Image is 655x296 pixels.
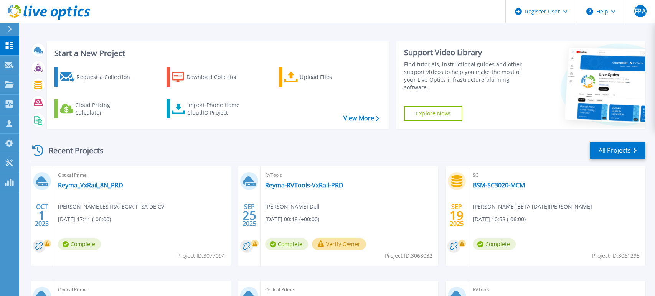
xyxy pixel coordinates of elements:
[30,141,114,160] div: Recent Projects
[473,238,516,250] span: Complete
[177,252,225,260] span: Project ID: 3077094
[450,212,464,219] span: 19
[167,67,252,87] a: Download Collector
[265,238,308,250] span: Complete
[279,67,365,87] a: Upload Files
[187,101,247,117] div: Import Phone Home CloudIQ Project
[243,212,256,219] span: 25
[473,215,526,224] span: [DATE] 10:58 (-06:00)
[58,171,226,179] span: Optical Prime
[58,238,101,250] span: Complete
[404,106,462,121] a: Explore Now!
[592,252,640,260] span: Project ID: 3061295
[265,181,343,189] a: Reyma-RVTools-VxRail-PRD
[449,201,464,229] div: SEP 2025
[76,69,138,85] div: Request a Collection
[54,99,140,118] a: Cloud Pricing Calculator
[242,201,257,229] div: SEP 2025
[35,201,49,229] div: OCT 2025
[58,181,123,189] a: Reyma_VxRail_8N_PRD
[590,142,645,159] a: All Projects
[385,252,432,260] span: Project ID: 3068032
[265,202,320,211] span: [PERSON_NAME] , Dell
[58,286,226,294] span: Optical Prime
[473,202,592,211] span: [PERSON_NAME] , BETA [DATE][PERSON_NAME]
[58,202,164,211] span: [PERSON_NAME] , ESTRATEGIA TI SA DE CV
[635,8,645,14] span: FPA
[404,61,530,91] div: Find tutorials, instructional guides and other support videos to help you make the most of your L...
[54,67,140,87] a: Request a Collection
[473,181,525,189] a: BSM-SC3020-MCM
[473,286,641,294] span: RVTools
[265,215,319,224] span: [DATE] 00:18 (+00:00)
[300,69,361,85] div: Upload Files
[38,212,45,219] span: 1
[58,215,111,224] span: [DATE] 17:11 (-06:00)
[404,48,530,58] div: Support Video Library
[54,49,379,58] h3: Start a New Project
[75,101,137,117] div: Cloud Pricing Calculator
[186,69,248,85] div: Download Collector
[265,171,433,179] span: RVTools
[343,115,379,122] a: View More
[265,286,433,294] span: Optical Prime
[312,238,366,250] button: Verify Owner
[473,171,641,179] span: SC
